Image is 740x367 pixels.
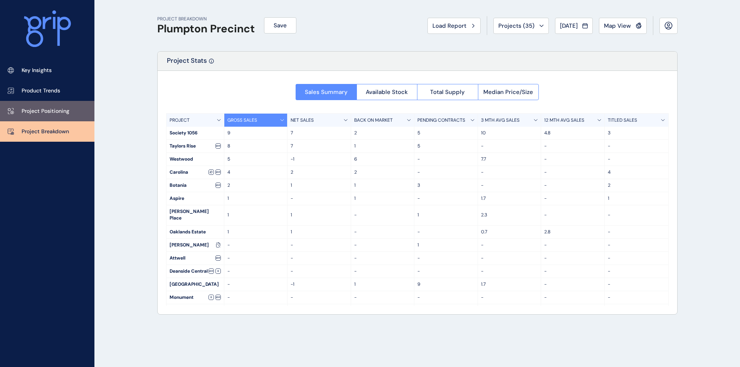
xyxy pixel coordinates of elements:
p: - [608,255,665,261]
p: - [544,255,601,261]
p: 2 [227,182,284,189]
p: 4 [608,169,665,176]
p: - [291,268,348,275]
p: NET SALES [291,117,314,124]
p: GROSS SALES [227,117,257,124]
p: - [481,294,538,301]
p: 6 [354,156,411,163]
p: Project Stats [167,56,207,70]
p: Key Insights [22,67,52,74]
p: - [544,281,601,288]
p: 2 [608,182,665,189]
p: TITLED SALES [608,117,637,124]
p: - [544,195,601,202]
p: - [227,268,284,275]
p: - [608,294,665,301]
p: 8 [227,143,284,149]
div: Deanside Central [166,265,224,278]
p: 9 [417,281,474,288]
span: Sales Summary [305,88,348,96]
p: - [481,268,538,275]
p: - [481,255,538,261]
p: 3 [417,182,474,189]
p: 5 [417,143,474,149]
h1: Plumpton Precinct [157,22,255,35]
p: 1 [354,143,411,149]
p: - [544,143,601,149]
p: 1 [354,182,411,189]
p: - [481,182,538,189]
p: - [417,195,474,202]
button: Median Price/Size [478,84,539,100]
div: [PERSON_NAME] Place [166,205,224,225]
span: Save [274,22,287,29]
p: 1 [227,229,284,235]
p: - [417,268,474,275]
p: 12 MTH AVG SALES [544,117,584,124]
p: - [544,156,601,163]
p: 7.7 [481,156,538,163]
p: - [608,268,665,275]
p: - [544,212,601,218]
button: Save [264,17,296,34]
p: Product Trends [22,87,60,95]
p: - [227,255,284,261]
p: - [354,255,411,261]
span: Projects ( 35 ) [498,22,535,30]
button: Projects (35) [493,18,549,34]
p: - [291,255,348,261]
p: - [417,156,474,163]
p: 2.8 [544,229,601,235]
p: 1 [227,195,284,202]
button: Load Report [427,18,481,34]
p: 1 [608,195,665,202]
p: - [354,229,411,235]
p: 1 [291,182,348,189]
p: - [227,281,284,288]
p: PROJECT BREAKDOWN [157,16,255,22]
p: 2.3 [481,212,538,218]
div: Monument [166,291,224,304]
p: 3 MTH AVG SALES [481,117,520,124]
p: 1 [227,212,284,218]
button: [DATE] [555,18,593,34]
p: Project Positioning [22,107,69,115]
p: - [291,242,348,248]
p: PROJECT [170,117,190,124]
button: Map View [599,18,647,34]
span: Available Stock [366,88,408,96]
p: 1 [417,242,474,248]
div: Oaklands Estate [166,226,224,238]
span: Median Price/Size [483,88,533,96]
div: Society 1056 [166,127,224,139]
p: 2 [291,169,348,176]
p: - [544,182,601,189]
p: -1 [291,281,348,288]
p: 1 [354,281,411,288]
p: 4.8 [544,130,601,136]
p: - [354,294,411,301]
p: - [608,242,665,248]
p: - [481,143,538,149]
p: 5 [227,156,284,163]
div: Attwell [166,252,224,265]
p: - [417,294,474,301]
p: 2 [354,169,411,176]
p: 1.7 [481,281,538,288]
p: - [417,169,474,176]
p: - [481,169,538,176]
p: - [544,268,601,275]
div: [GEOGRAPHIC_DATA] [166,278,224,291]
p: 2 [354,130,411,136]
p: -1 [291,156,348,163]
p: - [291,294,348,301]
p: - [544,169,601,176]
div: Taylors Rise [166,140,224,152]
span: [DATE] [560,22,578,30]
p: 4 [227,169,284,176]
div: [GEOGRAPHIC_DATA] [166,304,224,323]
p: - [608,212,665,218]
p: BACK ON MARKET [354,117,393,124]
p: 3 [608,130,665,136]
p: - [544,294,601,301]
